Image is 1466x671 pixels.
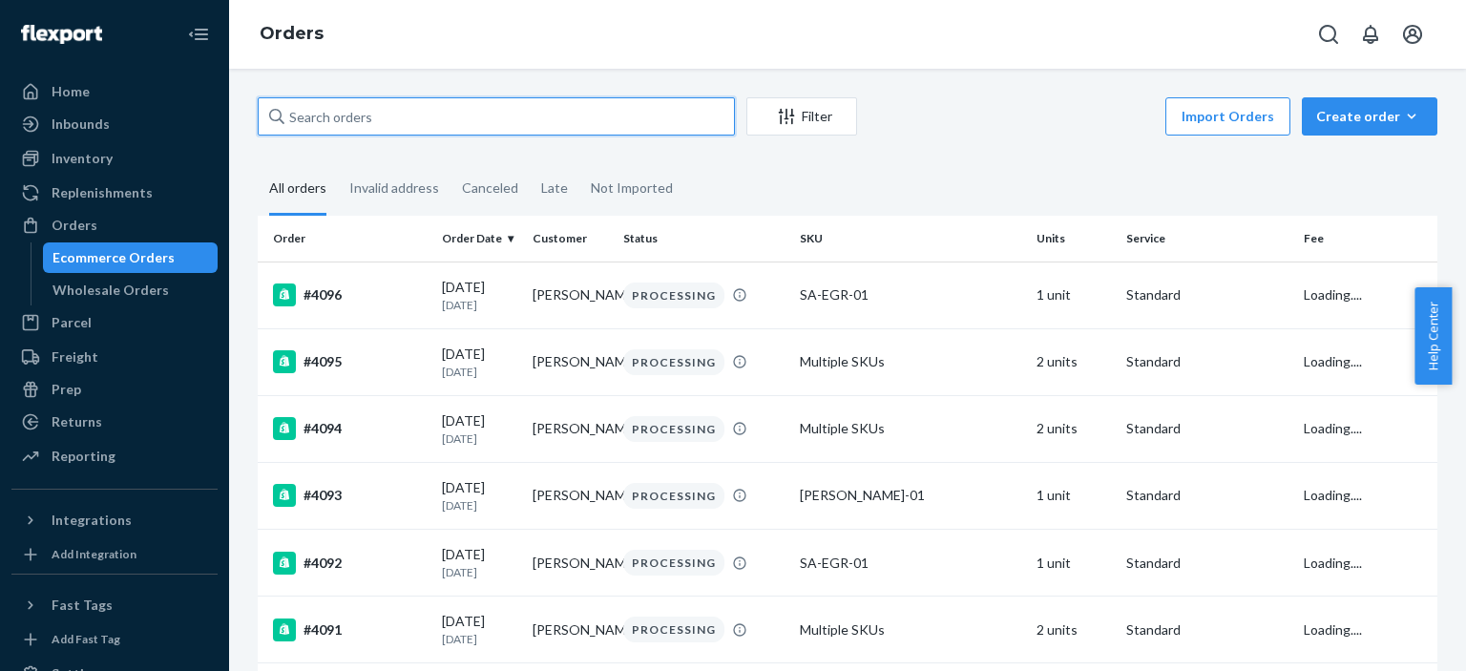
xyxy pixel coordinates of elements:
[52,447,115,466] div: Reporting
[52,631,120,647] div: Add Fast Tag
[525,262,616,328] td: [PERSON_NAME]
[525,530,616,597] td: [PERSON_NAME]
[258,216,434,262] th: Order
[11,374,218,405] a: Prep
[52,115,110,134] div: Inbounds
[1029,462,1120,529] td: 1 unit
[792,395,1028,462] td: Multiple SKUs
[442,278,517,313] div: [DATE]
[623,416,724,442] div: PROCESSING
[747,107,856,126] div: Filter
[434,216,525,262] th: Order Date
[1029,395,1120,462] td: 2 units
[442,411,517,447] div: [DATE]
[43,242,219,273] a: Ecommerce Orders
[273,350,427,373] div: #4095
[1165,97,1290,136] button: Import Orders
[1029,597,1120,663] td: 2 units
[1119,216,1295,262] th: Service
[52,412,102,431] div: Returns
[442,297,517,313] p: [DATE]
[442,364,517,380] p: [DATE]
[1414,287,1452,385] button: Help Center
[800,554,1020,573] div: SA-EGR-01
[52,511,132,530] div: Integrations
[273,552,427,575] div: #4092
[52,313,92,332] div: Parcel
[800,285,1020,304] div: SA-EGR-01
[1126,352,1288,371] p: Standard
[442,430,517,447] p: [DATE]
[1296,328,1437,395] td: Loading....
[11,76,218,107] a: Home
[525,395,616,462] td: [PERSON_NAME]
[11,543,218,566] a: Add Integration
[11,307,218,338] a: Parcel
[1126,554,1288,573] p: Standard
[442,612,517,647] div: [DATE]
[52,183,153,202] div: Replenishments
[1029,530,1120,597] td: 1 unit
[800,486,1020,505] div: [PERSON_NAME]-01
[525,462,616,529] td: [PERSON_NAME]
[792,597,1028,663] td: Multiple SKUs
[1296,262,1437,328] td: Loading....
[21,25,102,44] img: Flexport logo
[349,163,439,213] div: Invalid address
[1296,597,1437,663] td: Loading....
[11,407,218,437] a: Returns
[1393,15,1432,53] button: Open account menu
[52,546,136,562] div: Add Integration
[541,163,568,213] div: Late
[179,15,218,53] button: Close Navigation
[273,417,427,440] div: #4094
[623,349,724,375] div: PROCESSING
[1126,419,1288,438] p: Standard
[462,163,518,213] div: Canceled
[1316,107,1423,126] div: Create order
[616,216,792,262] th: Status
[1302,97,1437,136] button: Create order
[260,23,324,44] a: Orders
[1029,262,1120,328] td: 1 unit
[273,619,427,641] div: #4091
[591,163,673,213] div: Not Imported
[525,328,616,395] td: [PERSON_NAME]
[52,149,113,168] div: Inventory
[1126,620,1288,640] p: Standard
[442,564,517,580] p: [DATE]
[52,347,98,367] div: Freight
[525,597,616,663] td: [PERSON_NAME]
[792,328,1028,395] td: Multiple SKUs
[1309,15,1348,53] button: Open Search Box
[1126,486,1288,505] p: Standard
[1351,15,1390,53] button: Open notifications
[11,178,218,208] a: Replenishments
[442,631,517,647] p: [DATE]
[52,82,90,101] div: Home
[43,275,219,305] a: Wholesale Orders
[442,345,517,380] div: [DATE]
[1029,216,1120,262] th: Units
[623,483,724,509] div: PROCESSING
[52,281,169,300] div: Wholesale Orders
[442,545,517,580] div: [DATE]
[52,380,81,399] div: Prep
[533,230,608,246] div: Customer
[11,109,218,139] a: Inbounds
[269,163,326,216] div: All orders
[273,283,427,306] div: #4096
[1296,462,1437,529] td: Loading....
[11,143,218,174] a: Inventory
[244,7,339,62] ol: breadcrumbs
[792,216,1028,262] th: SKU
[11,505,218,535] button: Integrations
[273,484,427,507] div: #4093
[1029,328,1120,395] td: 2 units
[11,441,218,472] a: Reporting
[52,248,175,267] div: Ecommerce Orders
[442,478,517,514] div: [DATE]
[258,97,735,136] input: Search orders
[623,550,724,576] div: PROCESSING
